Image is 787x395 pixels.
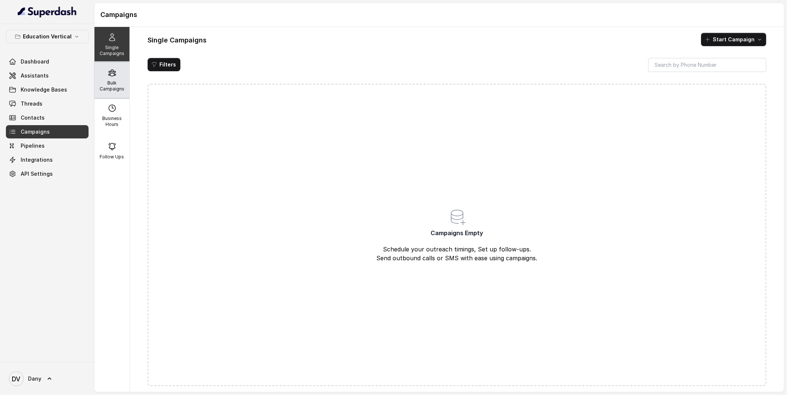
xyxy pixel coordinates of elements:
[23,32,72,41] p: Education Vertical
[28,375,41,382] span: Dany
[6,83,89,96] a: Knowledge Bases
[97,80,127,92] p: Bulk Campaigns
[6,368,89,389] a: Dany
[21,86,67,93] span: Knowledge Bases
[6,139,89,152] a: Pipelines
[148,58,180,71] button: Filters
[311,245,603,262] p: Schedule your outreach timings, Set up follow-ups. Send outbound calls or SMS with ease using cam...
[148,34,207,46] h1: Single Campaigns
[12,375,21,383] text: DV
[21,142,45,150] span: Pipelines
[6,153,89,166] a: Integrations
[6,55,89,68] a: Dashboard
[21,156,53,164] span: Integrations
[6,30,89,43] button: Education Vertical
[431,229,483,237] span: Campaigns Empty
[21,114,45,121] span: Contacts
[648,58,766,72] input: Search by Phone Number
[6,111,89,124] a: Contacts
[97,116,127,127] p: Business Hours
[6,97,89,110] a: Threads
[6,167,89,181] a: API Settings
[21,58,49,65] span: Dashboard
[100,9,778,21] h1: Campaigns
[21,128,50,135] span: Campaigns
[21,72,49,79] span: Assistants
[21,100,42,107] span: Threads
[18,6,77,18] img: light.svg
[97,45,127,56] p: Single Campaigns
[701,33,766,46] button: Start Campaign
[6,69,89,82] a: Assistants
[6,125,89,138] a: Campaigns
[100,154,124,160] p: Follow Ups
[21,170,53,178] span: API Settings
